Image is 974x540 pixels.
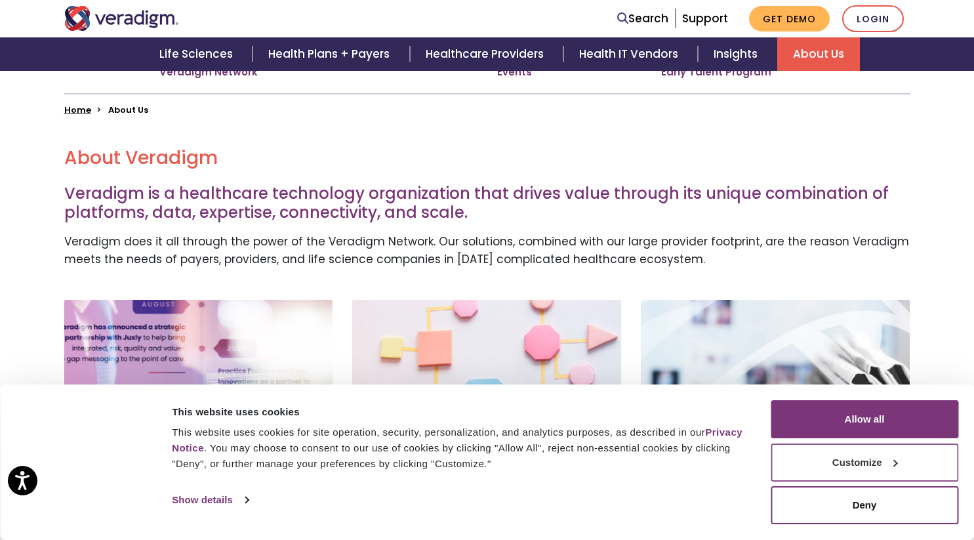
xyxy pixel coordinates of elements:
a: Get Demo [749,6,830,31]
h2: About Veradigm [64,147,910,169]
a: Healthcare Providers [410,37,563,71]
a: Home [64,104,91,116]
button: Allow all [771,400,958,438]
a: Show details [172,490,248,510]
a: Life Sciences [144,37,253,71]
p: Veradigm does it all through the power of the Veradigm Network. Our solutions, combined with our ... [64,233,910,268]
div: This website uses cookies for site operation, security, personalization, and analytics purposes, ... [172,425,756,472]
a: Early Talent Program [661,66,771,79]
a: Health IT Vendors [563,37,698,71]
iframe: Drift Chat Widget [908,474,958,524]
a: Search [617,10,668,28]
button: Deny [771,486,958,524]
a: Veradigm Network [159,66,258,79]
h3: Veradigm is a healthcare technology organization that drives value through its unique combination... [64,184,910,222]
a: About Us [777,37,860,71]
a: Events [497,66,532,79]
a: Health Plans + Payers [253,37,409,71]
a: Login [842,5,904,32]
div: This website uses cookies [172,404,756,420]
button: Customize [771,444,958,482]
a: Support [682,10,728,26]
img: Veradigm logo [64,6,179,31]
a: Insights [698,37,777,71]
